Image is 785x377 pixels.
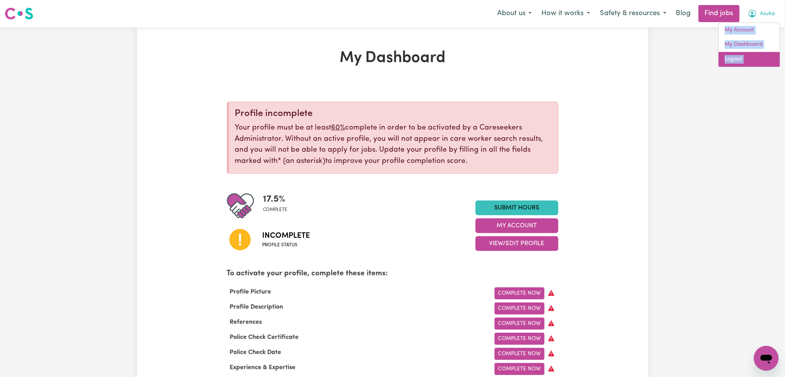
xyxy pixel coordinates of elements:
[227,268,558,280] p: To activate your profile, complete these items:
[754,346,779,371] iframe: Button to launch messaging window
[235,108,552,119] div: Profile incomplete
[719,23,780,38] a: My Account
[278,157,326,165] span: an asterisk
[495,348,545,360] a: Complete Now
[476,236,558,251] button: View/Edit Profile
[227,49,558,67] h1: My Dashboard
[595,5,672,22] button: Safety & resources
[492,5,537,22] button: About us
[719,37,780,52] a: My Dashboard
[476,218,558,233] button: My Account
[760,10,775,18] span: Asuka
[672,5,696,22] a: Blog
[5,7,33,21] img: Careseekers logo
[227,289,275,295] span: Profile Picture
[476,201,558,215] a: Submit Hours
[263,242,310,249] span: Profile status
[263,230,310,242] span: Incomplete
[495,363,545,375] a: Complete Now
[495,333,545,345] a: Complete Now
[718,22,780,67] div: My Account
[263,192,288,206] span: 17.5 %
[263,192,294,220] div: Profile completeness: 17.5%
[495,318,545,330] a: Complete Now
[235,123,552,167] p: Your profile must be at least complete in order to be activated by a Careseekers Administrator. W...
[227,334,302,341] span: Police Check Certificate
[495,287,545,299] a: Complete Now
[263,206,288,213] span: complete
[227,349,285,356] span: Police Check Date
[719,52,780,67] a: Logout
[227,319,265,325] span: References
[537,5,595,22] button: How it works
[743,5,780,22] button: My Account
[5,5,33,22] a: Careseekers logo
[227,365,299,371] span: Experience & Expertise
[332,124,345,131] u: 60%
[699,5,740,22] a: Find jobs
[227,304,287,310] span: Profile Description
[495,303,545,315] a: Complete Now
